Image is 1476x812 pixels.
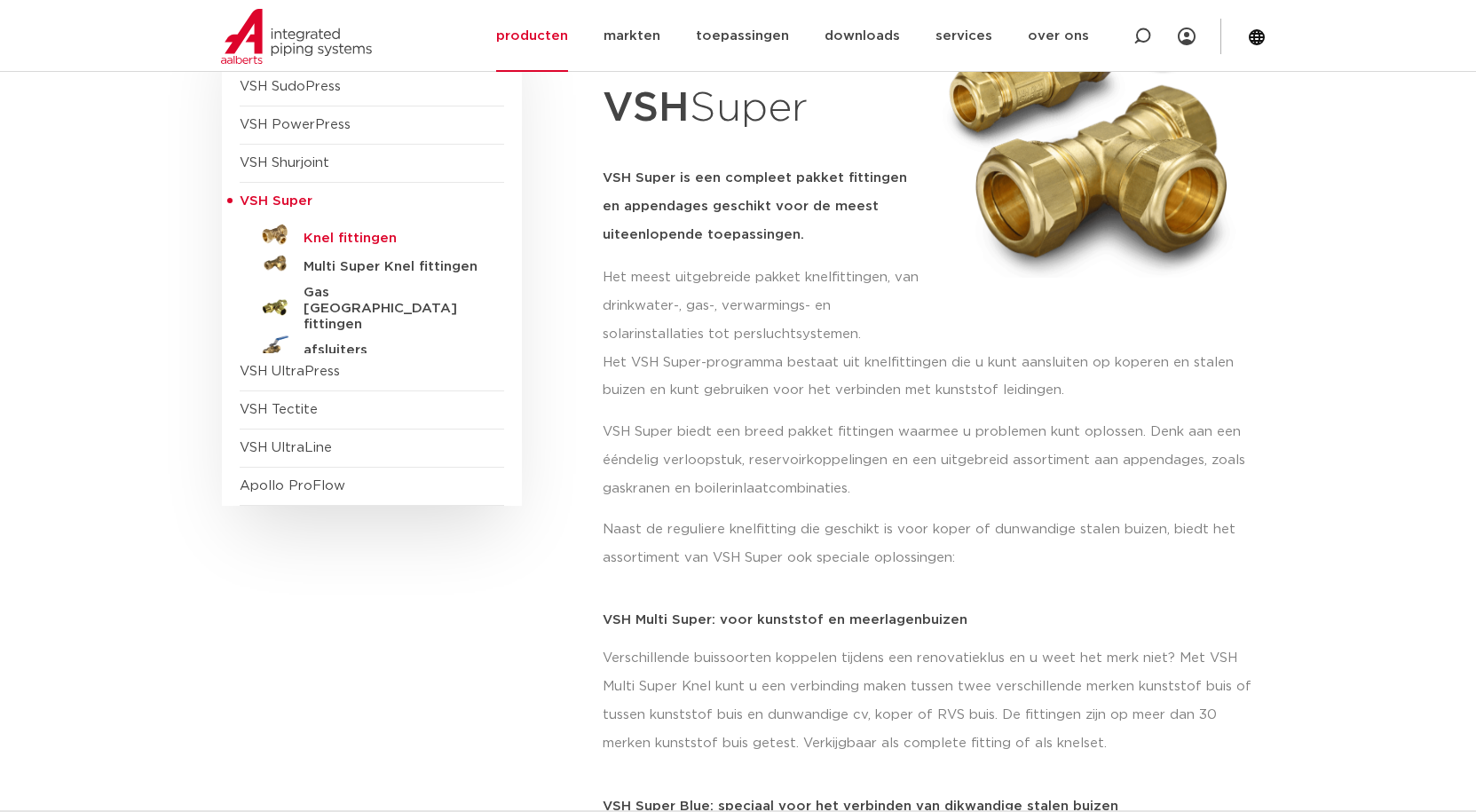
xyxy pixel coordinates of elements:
[240,278,504,333] a: Gas [GEOGRAPHIC_DATA] fittingen
[304,259,479,275] h5: Multi Super Knel fittingen
[240,118,351,131] a: VSH PowerPress
[603,644,1255,758] p: Verschillende buissoorten koppelen tijdens een renovatieklus en u weet het merk niet? Met VSH Mul...
[240,80,341,93] a: VSH SudoPress
[603,75,924,143] h1: Super
[240,194,312,208] span: VSH Super
[603,264,924,349] p: Het meest uitgebreide pakket knelfittingen, van drinkwater-, gas-, verwarmings- en solarinstallat...
[240,249,504,278] a: Multi Super Knel fittingen
[240,441,332,454] a: VSH UltraLine
[240,365,340,378] a: VSH UltraPress
[240,479,345,493] a: Apollo ProFlow
[304,285,479,333] h5: Gas [GEOGRAPHIC_DATA] fittingen
[240,403,318,416] a: VSH Tectite
[304,231,479,247] h5: Knel fittingen
[240,221,504,249] a: Knel fittingen
[304,343,479,359] h5: afsluiters
[240,333,504,361] a: afsluiters
[603,418,1255,503] p: VSH Super biedt een breed pakket fittingen waarmee u problemen kunt oplossen. Denk aan een ééndel...
[603,164,924,249] h5: VSH Super is een compleet pakket fittingen en appendages geschikt voor de meest uiteenlopende toe...
[240,156,329,169] a: VSH Shurjoint
[603,88,690,129] strong: VSH
[603,516,1255,572] p: Naast de reguliere knelfitting die geschikt is voor koper of dunwandige stalen buizen, biedt het ...
[603,613,1255,627] p: VSH Multi Super: voor kunststof en meerlagenbuizen
[603,349,1255,406] p: Het VSH Super-programma bestaat uit knelfittingen die u kunt aansluiten op koperen en stalen buiz...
